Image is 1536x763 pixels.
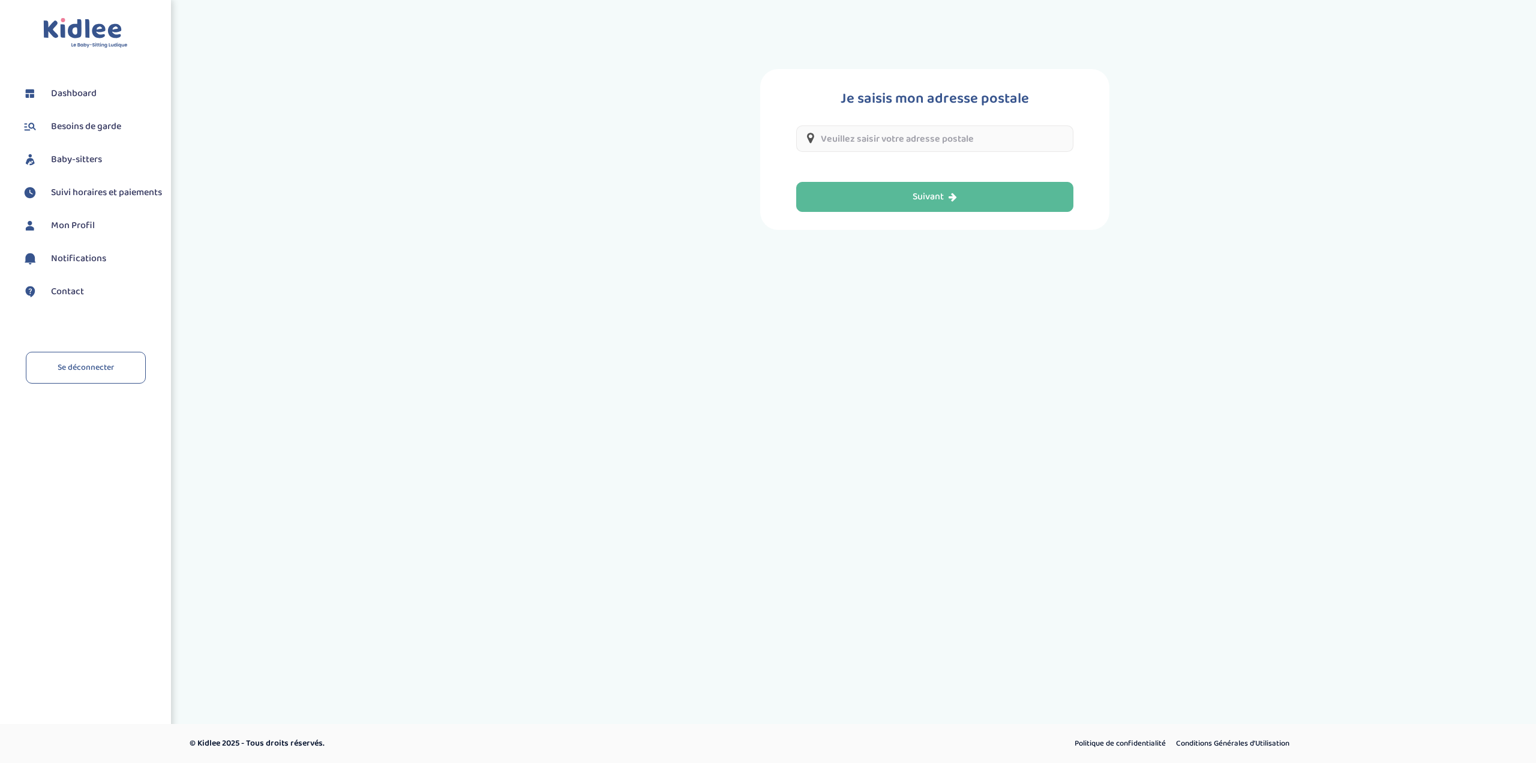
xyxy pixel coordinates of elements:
img: babysitters.svg [21,151,39,169]
img: besoin.svg [21,118,39,136]
img: profil.svg [21,217,39,235]
a: Dashboard [21,85,162,103]
h1: Je saisis mon adresse postale [796,87,1073,110]
img: dashboard.svg [21,85,39,103]
p: © Kidlee 2025 - Tous droits réservés. [190,737,819,750]
span: Suivi horaires et paiements [51,185,162,200]
span: Besoins de garde [51,119,121,134]
a: Conditions Générales d’Utilisation [1172,736,1294,752]
span: Notifications [51,252,106,266]
input: Veuillez saisir votre adresse postale [796,125,1073,152]
a: Suivi horaires et paiements [21,184,162,202]
a: Baby-sitters [21,151,162,169]
a: Se déconnecter [26,352,146,384]
button: Suivant [796,182,1073,212]
a: Mon Profil [21,217,162,235]
img: suivihoraire.svg [21,184,39,202]
img: logo.svg [43,18,128,49]
span: Baby-sitters [51,152,102,167]
span: Mon Profil [51,219,95,233]
img: notification.svg [21,250,39,268]
span: Contact [51,285,84,299]
img: contact.svg [21,283,39,301]
a: Politique de confidentialité [1070,736,1170,752]
a: Notifications [21,250,162,268]
a: Besoins de garde [21,118,162,136]
span: Dashboard [51,86,97,101]
div: Suivant [913,190,957,204]
a: Contact [21,283,162,301]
